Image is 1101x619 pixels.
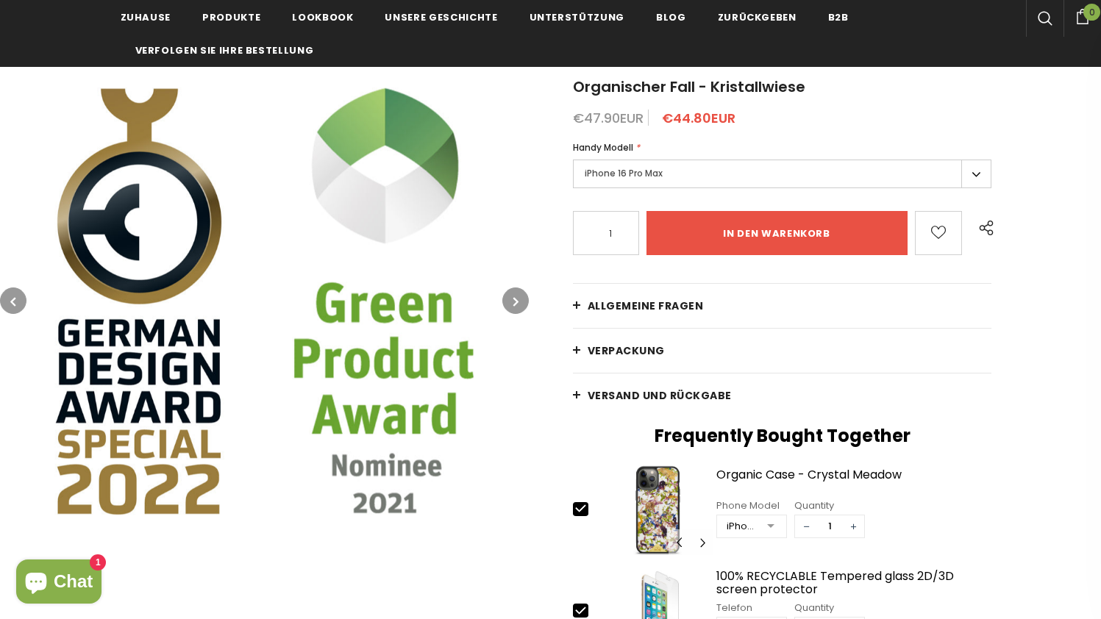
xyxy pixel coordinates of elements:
[573,160,992,188] label: iPhone 16 Pro Max
[1083,4,1100,21] span: 0
[794,601,865,615] div: Quantity
[718,10,797,24] span: Zurückgeben
[12,559,106,607] inbox-online-store-chat: Onlineshop-Chat von Shopify
[588,298,704,313] span: Allgemeine Fragen
[292,10,353,24] span: Lookbook
[602,465,713,556] img: iPhone 12 Pro Black Phone Case Crystal Meadow
[716,570,991,595] a: 100% RECYCLABLE Tempered glass 2D/3D screen protector
[573,329,992,373] a: Verpackung
[828,10,849,24] span: B2B
[1063,7,1101,24] a: 0
[135,33,314,66] a: Verfolgen Sie Ihre Bestellung
[842,515,864,537] span: +
[716,468,991,494] a: Organic Case - Crystal Meadow
[646,211,908,255] input: in den warenkorb
[573,141,633,154] span: Handy Modell
[794,498,865,513] div: Quantity
[795,515,817,537] span: −
[573,76,805,97] span: Organischer Fall - Kristallwiese
[202,10,260,24] span: Produkte
[573,284,992,328] a: Allgemeine Fragen
[588,343,665,358] span: Verpackung
[727,519,757,534] div: iPhone 12 Pro Max
[530,10,624,24] span: Unterstützung
[573,109,644,127] span: €47.90EUR
[656,10,686,24] span: Blog
[662,109,735,127] span: €44.80EUR
[135,43,314,57] span: Verfolgen Sie Ihre Bestellung
[573,373,992,418] a: Versand und Rückgabe
[716,498,787,513] div: Phone Model
[716,601,787,615] div: Telefon
[573,425,992,447] h2: Frequently Bought Together
[121,10,171,24] span: Zuhause
[588,388,732,403] span: Versand und Rückgabe
[385,10,497,24] span: Unsere Geschichte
